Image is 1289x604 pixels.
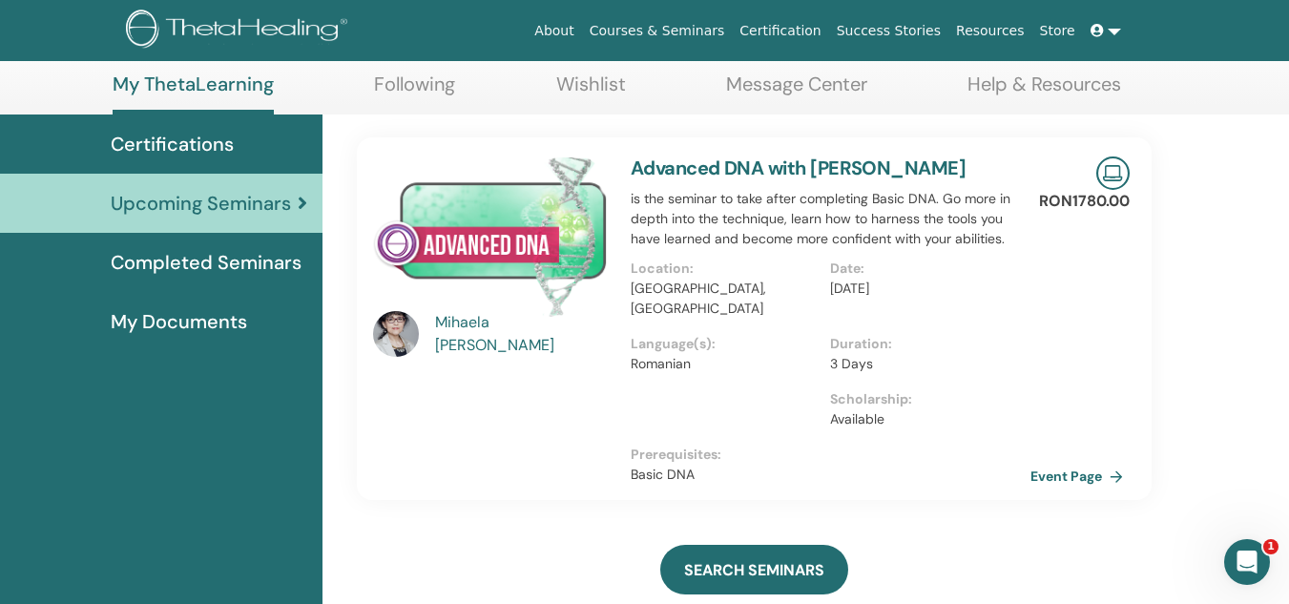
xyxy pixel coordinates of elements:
a: About [527,13,581,49]
a: Courses & Seminars [582,13,733,49]
img: Live Online Seminar [1096,156,1130,190]
a: My ThetaLearning [113,73,274,115]
a: Store [1032,13,1083,49]
p: [DATE] [830,279,1019,299]
img: logo.png [126,10,354,52]
span: Certifications [111,130,234,158]
a: Advanced DNA with [PERSON_NAME] [631,156,966,180]
p: Location : [631,259,820,279]
a: Following [374,73,455,110]
p: Duration : [830,334,1019,354]
span: Completed Seminars [111,248,301,277]
a: Certification [732,13,828,49]
iframe: Intercom live chat [1224,539,1270,585]
img: default.jpg [373,311,419,357]
span: 1 [1263,539,1279,554]
p: is the seminar to take after completing Basic DNA. Go more in depth into the technique, learn how... [631,189,1030,249]
p: Scholarship : [830,389,1019,409]
p: RON1780.00 [1039,190,1130,213]
a: Mihaela [PERSON_NAME] [435,311,612,357]
a: Wishlist [556,73,626,110]
a: Message Center [726,73,867,110]
p: Date : [830,259,1019,279]
span: SEARCH SEMINARS [684,560,824,580]
a: Resources [948,13,1032,49]
p: Prerequisites : [631,445,1030,465]
a: Event Page [1030,462,1131,490]
a: Help & Resources [967,73,1121,110]
p: Available [830,409,1019,429]
p: Romanian [631,354,820,374]
a: SEARCH SEMINARS [660,545,848,594]
span: Upcoming Seminars [111,189,291,218]
p: Language(s) : [631,334,820,354]
p: Basic DNA [631,465,1030,485]
a: Success Stories [829,13,948,49]
span: My Documents [111,307,247,336]
p: [GEOGRAPHIC_DATA], [GEOGRAPHIC_DATA] [631,279,820,319]
p: 3 Days [830,354,1019,374]
img: Advanced DNA [373,156,608,317]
